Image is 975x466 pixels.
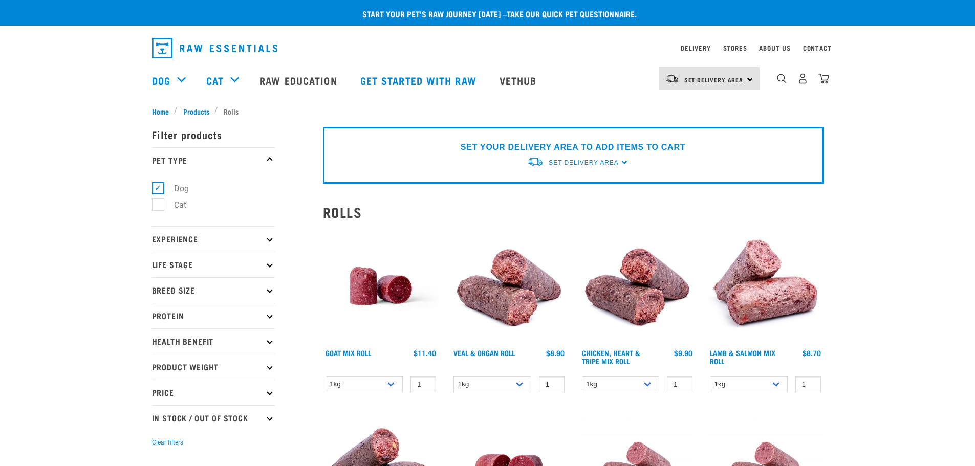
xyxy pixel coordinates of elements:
[152,226,275,252] p: Experience
[178,106,214,117] a: Products
[152,405,275,431] p: In Stock / Out Of Stock
[152,106,169,117] span: Home
[152,106,175,117] a: Home
[507,11,637,16] a: take our quick pet questionnaire.
[546,349,565,357] div: $8.90
[410,376,436,392] input: 1
[681,46,710,50] a: Delivery
[152,73,170,88] a: Dog
[152,147,275,173] p: Pet Type
[323,204,824,220] h2: Rolls
[489,60,550,101] a: Vethub
[152,303,275,328] p: Protein
[803,349,821,357] div: $8.70
[152,122,275,147] p: Filter products
[777,74,787,83] img: home-icon-1@2x.png
[579,228,696,344] img: Chicken Heart Tripe Roll 01
[326,351,371,354] a: Goat Mix Roll
[152,380,275,405] p: Price
[249,60,350,101] a: Raw Education
[797,73,808,84] img: user.png
[667,376,692,392] input: 1
[665,74,679,83] img: van-moving.png
[818,73,829,84] img: home-icon@2x.png
[152,354,275,380] p: Product Weight
[152,328,275,354] p: Health Benefit
[453,351,515,354] a: Veal & Organ Roll
[684,78,744,81] span: Set Delivery Area
[350,60,489,101] a: Get started with Raw
[144,34,832,62] nav: dropdown navigation
[710,351,775,363] a: Lamb & Salmon Mix Roll
[461,141,685,153] p: SET YOUR DELIVERY AREA TO ADD ITEMS TO CART
[323,228,439,344] img: Raw Essentials Chicken Lamb Beef Bulk Minced Raw Dog Food Roll Unwrapped
[414,349,436,357] div: $11.40
[152,277,275,303] p: Breed Size
[539,376,565,392] input: 1
[674,349,692,357] div: $9.90
[152,106,824,117] nav: breadcrumbs
[582,351,640,363] a: Chicken, Heart & Tripe Mix Roll
[803,46,832,50] a: Contact
[152,438,183,447] button: Clear filters
[723,46,747,50] a: Stores
[549,159,618,166] span: Set Delivery Area
[527,157,544,167] img: van-moving.png
[183,106,209,117] span: Products
[158,198,190,211] label: Cat
[451,228,567,344] img: Veal Organ Mix Roll 01
[795,376,821,392] input: 1
[158,182,193,195] label: Dog
[152,252,275,277] p: Life Stage
[152,38,277,58] img: Raw Essentials Logo
[707,228,824,344] img: 1261 Lamb Salmon Roll 01
[206,73,224,88] a: Cat
[759,46,790,50] a: About Us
